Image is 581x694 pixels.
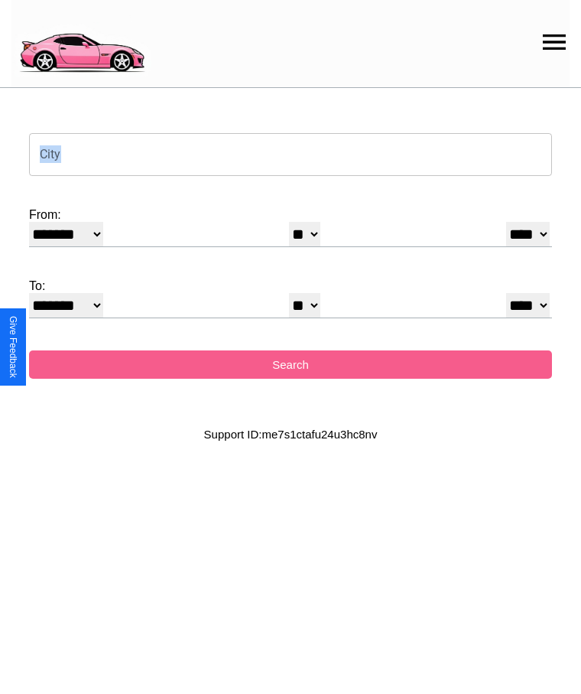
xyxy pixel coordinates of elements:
[29,350,552,379] button: Search
[29,279,552,293] label: To:
[11,8,151,77] img: logo
[8,316,18,378] div: Give Feedback
[29,208,552,222] label: From:
[204,424,378,445] p: Support ID: me7s1ctafu24u3hc8nv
